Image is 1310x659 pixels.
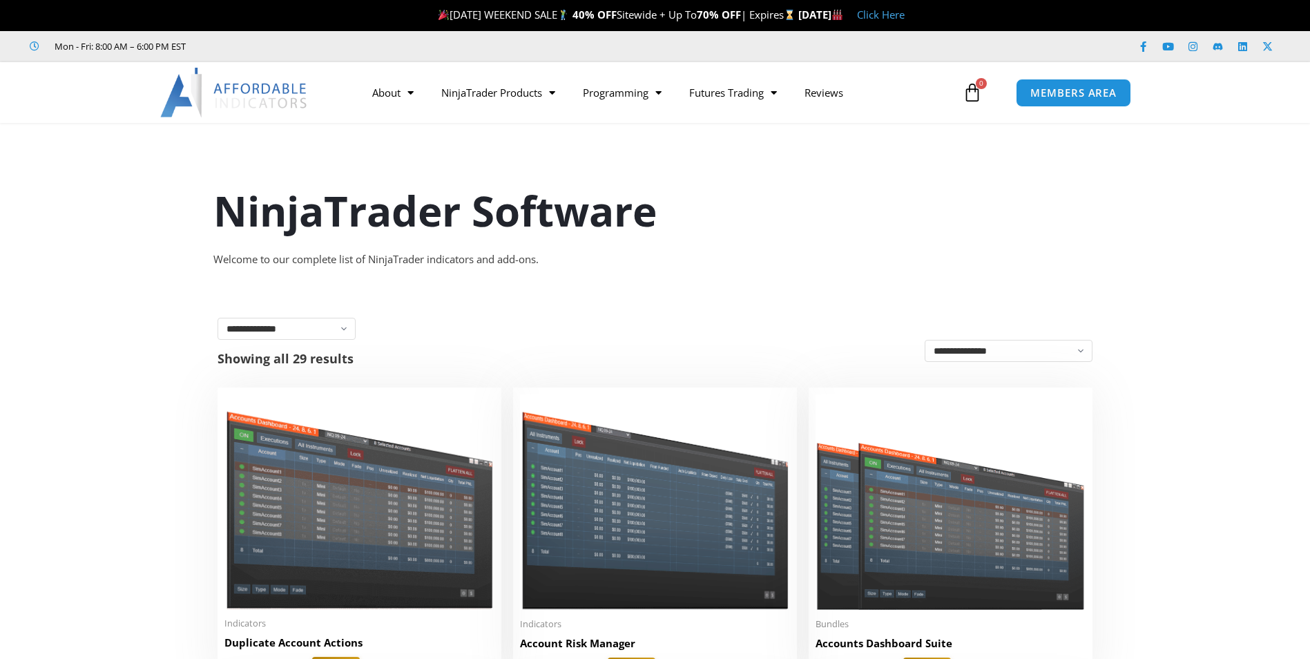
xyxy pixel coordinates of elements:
img: Duplicate Account Actions [224,394,494,609]
strong: 40% OFF [572,8,617,21]
span: Bundles [816,618,1086,630]
span: Indicators [224,618,494,629]
a: Futures Trading [675,77,791,108]
a: MEMBERS AREA [1016,79,1131,107]
div: Welcome to our complete list of NinjaTrader indicators and add-ons. [213,250,1097,269]
a: 0 [942,73,1003,113]
strong: [DATE] [798,8,843,21]
h2: Account Risk Manager [520,636,790,651]
a: About [358,77,427,108]
a: Reviews [791,77,857,108]
span: Mon - Fri: 8:00 AM – 6:00 PM EST [51,38,186,55]
a: Programming [569,77,675,108]
a: Accounts Dashboard Suite [816,636,1086,658]
h1: NinjaTrader Software [213,182,1097,240]
img: Account Risk Manager [520,394,790,609]
img: 🎉 [439,10,449,20]
img: ⌛ [784,10,795,20]
span: [DATE] WEEKEND SALE Sitewide + Up To | Expires [435,8,798,21]
nav: Menu [358,77,959,108]
a: NinjaTrader Products [427,77,569,108]
p: Showing all 29 results [218,352,354,365]
strong: 70% OFF [697,8,741,21]
span: 0 [976,78,987,89]
img: 🏌️‍♂️ [558,10,568,20]
span: MEMBERS AREA [1030,88,1117,98]
h2: Duplicate Account Actions [224,636,494,650]
iframe: Customer reviews powered by Trustpilot [205,39,412,53]
img: 🏭 [832,10,842,20]
span: Indicators [520,618,790,630]
a: Click Here [857,8,905,21]
h2: Accounts Dashboard Suite [816,636,1086,651]
select: Shop order [925,340,1092,362]
img: Accounts Dashboard Suite [816,394,1086,610]
a: Account Risk Manager [520,636,790,658]
img: LogoAI | Affordable Indicators – NinjaTrader [160,68,309,117]
a: Duplicate Account Actions [224,636,494,657]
